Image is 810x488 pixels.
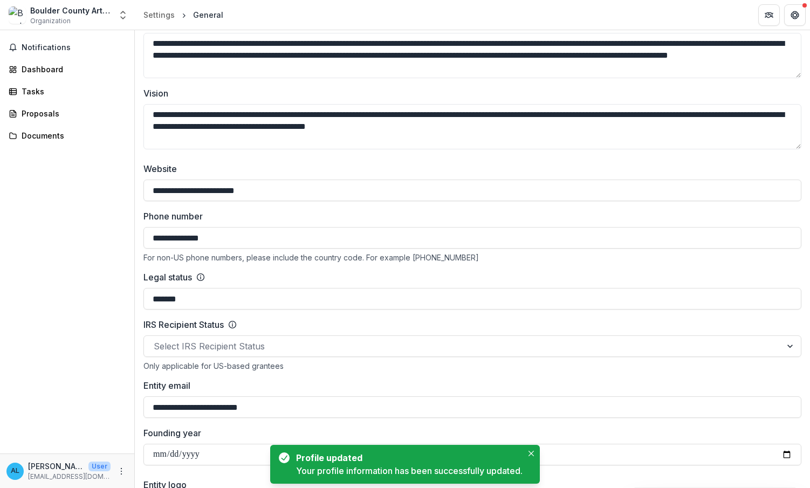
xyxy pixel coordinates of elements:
[4,60,130,78] a: Dashboard
[758,4,780,26] button: Partners
[88,462,111,471] p: User
[22,86,121,97] div: Tasks
[139,7,228,23] nav: breadcrumb
[22,43,126,52] span: Notifications
[143,9,175,20] div: Settings
[30,5,111,16] div: Boulder County Arts Alliance
[784,4,806,26] button: Get Help
[143,271,192,284] label: Legal status
[11,468,19,475] div: Atefeh A. Leavitt
[115,4,131,26] button: Open entity switcher
[22,108,121,119] div: Proposals
[143,427,795,439] label: Founding year
[115,465,128,478] button: More
[296,464,523,477] div: Your profile information has been successfully updated.
[28,460,84,472] p: [PERSON_NAME]
[525,447,538,460] button: Close
[143,253,801,262] div: For non-US phone numbers, please include the country code. For example [PHONE_NUMBER]
[143,379,795,392] label: Entity email
[9,6,26,24] img: Boulder County Arts Alliance
[139,7,179,23] a: Settings
[143,361,801,370] div: Only applicable for US-based grantees
[22,64,121,75] div: Dashboard
[4,127,130,145] a: Documents
[143,318,224,331] label: IRS Recipient Status
[143,87,795,100] label: Vision
[30,16,71,26] span: Organization
[4,105,130,122] a: Proposals
[193,9,223,20] div: General
[4,39,130,56] button: Notifications
[22,130,121,141] div: Documents
[143,162,795,175] label: Website
[143,210,795,223] label: Phone number
[28,472,111,482] p: [EMAIL_ADDRESS][DOMAIN_NAME]
[296,451,518,464] div: Profile updated
[4,83,130,100] a: Tasks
